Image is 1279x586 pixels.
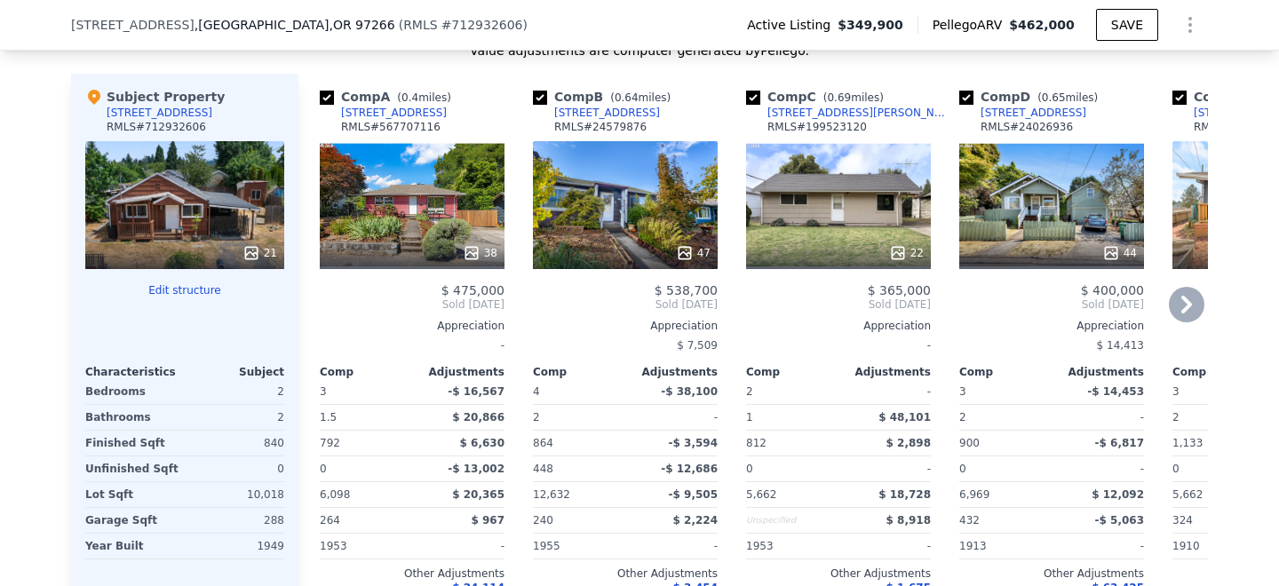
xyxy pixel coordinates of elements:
[959,297,1144,312] span: Sold [DATE]
[185,365,284,379] div: Subject
[746,319,931,333] div: Appreciation
[471,514,504,527] span: $ 967
[554,106,660,120] div: [STREET_ADDRESS]
[85,379,181,404] div: Bedrooms
[655,283,718,297] span: $ 538,700
[676,244,711,262] div: 47
[320,463,327,475] span: 0
[554,120,647,134] div: RMLS # 24579876
[981,106,1086,120] div: [STREET_ADDRESS]
[1092,488,1144,501] span: $ 12,092
[107,120,206,134] div: RMLS # 712932606
[746,566,931,581] div: Other Adjustments
[85,283,284,297] button: Edit structure
[320,437,340,449] span: 792
[533,514,553,527] span: 240
[603,91,678,104] span: ( miles)
[1172,463,1180,475] span: 0
[1042,91,1066,104] span: 0.65
[1102,244,1137,262] div: 44
[320,488,350,501] span: 6,098
[1087,385,1144,398] span: -$ 14,453
[85,534,181,558] div: Year Built
[533,405,622,430] div: 2
[746,88,891,106] div: Comp C
[816,91,891,104] span: ( miles)
[746,365,838,379] div: Comp
[669,437,718,449] span: -$ 3,594
[959,463,966,475] span: 0
[242,244,277,262] div: 21
[412,365,504,379] div: Adjustments
[1172,514,1193,527] span: 324
[320,534,409,558] div: 1953
[1055,534,1144,558] div: -
[1030,91,1105,104] span: ( miles)
[71,16,195,34] span: [STREET_ADDRESS]
[1172,7,1208,43] button: Show Options
[746,488,776,501] span: 5,662
[533,88,678,106] div: Comp B
[933,16,1010,34] span: Pellego ARV
[1095,514,1144,527] span: -$ 5,063
[673,514,718,527] span: $ 2,224
[1172,437,1203,449] span: 1,133
[838,365,931,379] div: Adjustments
[661,463,718,475] span: -$ 12,686
[85,405,181,430] div: Bathrooms
[886,514,931,527] span: $ 8,918
[85,431,181,455] div: Finished Sqft
[746,405,835,430] div: 1
[533,319,718,333] div: Appreciation
[533,534,622,558] div: 1955
[441,283,504,297] span: $ 475,000
[625,365,718,379] div: Adjustments
[1055,456,1144,481] div: -
[85,365,185,379] div: Characteristics
[661,385,718,398] span: -$ 38,100
[341,106,447,120] div: [STREET_ADDRESS]
[746,463,753,475] span: 0
[188,431,284,455] div: 840
[188,508,284,533] div: 288
[452,411,504,424] span: $ 20,866
[85,88,225,106] div: Subject Property
[747,16,838,34] span: Active Listing
[959,405,1048,430] div: 2
[878,488,931,501] span: $ 18,728
[629,534,718,558] div: -
[460,437,504,449] span: $ 6,630
[1172,385,1180,398] span: 3
[320,514,340,527] span: 264
[1055,405,1144,430] div: -
[320,319,504,333] div: Appreciation
[959,488,989,501] span: 6,969
[188,534,284,558] div: 1949
[746,333,931,358] div: -
[959,514,980,527] span: 432
[320,88,458,106] div: Comp A
[403,18,438,32] span: RMLS
[85,508,181,533] div: Garage Sqft
[615,91,639,104] span: 0.64
[399,16,528,34] div: ( )
[416,534,504,558] div: -
[533,566,718,581] div: Other Adjustments
[107,106,212,120] div: [STREET_ADDRESS]
[746,106,952,120] a: [STREET_ADDRESS][PERSON_NAME]
[959,319,1144,333] div: Appreciation
[746,385,753,398] span: 2
[629,405,718,430] div: -
[981,120,1073,134] div: RMLS # 24026936
[767,120,867,134] div: RMLS # 199523120
[959,534,1048,558] div: 1913
[1052,365,1144,379] div: Adjustments
[463,244,497,262] div: 38
[959,385,966,398] span: 3
[533,365,625,379] div: Comp
[441,18,523,32] span: # 712932606
[85,456,181,481] div: Unfinished Sqft
[959,437,980,449] span: 900
[677,339,718,352] span: $ 7,509
[1097,339,1144,352] span: $ 14,413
